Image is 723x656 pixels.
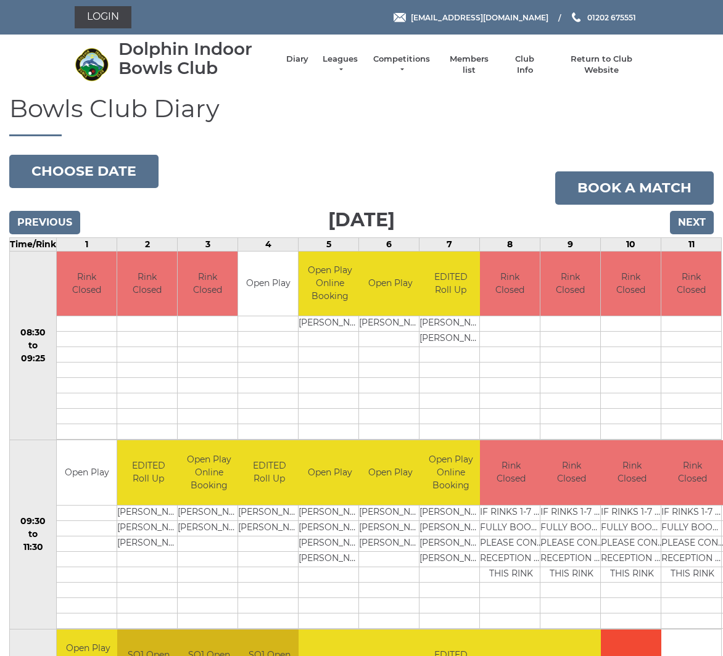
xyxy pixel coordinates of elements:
[10,440,57,629] td: 09:30 to 11:30
[299,551,361,567] td: [PERSON_NAME]
[443,54,494,76] a: Members list
[57,237,117,251] td: 1
[480,567,542,582] td: THIS RINK
[299,505,361,520] td: [PERSON_NAME]
[587,12,636,22] span: 01202 675551
[372,54,431,76] a: Competitions
[572,12,580,22] img: Phone us
[238,520,300,536] td: [PERSON_NAME]
[394,13,406,22] img: Email
[238,440,300,505] td: EDITED Roll Up
[9,95,714,136] h1: Bowls Club Diary
[670,211,714,234] input: Next
[419,316,482,332] td: [PERSON_NAME]
[117,237,178,251] td: 2
[75,6,131,28] a: Login
[480,440,542,505] td: Rink Closed
[601,551,663,567] td: RECEPTION TO BOOK
[178,237,238,251] td: 3
[601,440,663,505] td: Rink Closed
[601,252,661,316] td: Rink Closed
[480,536,542,551] td: PLEASE CONTACT
[419,536,482,551] td: [PERSON_NAME]
[117,440,180,505] td: EDITED Roll Up
[286,54,308,65] a: Diary
[57,440,117,505] td: Open Play
[555,54,648,76] a: Return to Club Website
[57,252,117,316] td: Rink Closed
[540,237,601,251] td: 9
[178,505,240,520] td: [PERSON_NAME]
[601,505,663,520] td: IF RINKS 1-7 ARE
[540,567,603,582] td: THIS RINK
[178,440,240,505] td: Open Play Online Booking
[480,237,540,251] td: 8
[299,252,361,316] td: Open Play Online Booking
[411,12,548,22] span: [EMAIL_ADDRESS][DOMAIN_NAME]
[321,54,360,76] a: Leagues
[419,505,482,520] td: [PERSON_NAME]
[9,211,80,234] input: Previous
[359,316,421,332] td: [PERSON_NAME]
[540,536,603,551] td: PLEASE CONTACT
[419,237,480,251] td: 7
[359,440,421,505] td: Open Play
[480,252,540,316] td: Rink Closed
[661,252,721,316] td: Rink Closed
[299,520,361,536] td: [PERSON_NAME]
[540,505,603,520] td: IF RINKS 1-7 ARE
[394,12,548,23] a: Email [EMAIL_ADDRESS][DOMAIN_NAME]
[10,251,57,440] td: 08:30 to 09:25
[117,536,180,551] td: [PERSON_NAME]
[10,237,57,251] td: Time/Rink
[540,440,603,505] td: Rink Closed
[480,551,542,567] td: RECEPTION TO BOOK
[238,237,299,251] td: 4
[117,505,180,520] td: [PERSON_NAME]
[117,252,177,316] td: Rink Closed
[661,237,722,251] td: 11
[540,520,603,536] td: FULLY BOOKED
[419,520,482,536] td: [PERSON_NAME]
[118,39,274,78] div: Dolphin Indoor Bowls Club
[299,536,361,551] td: [PERSON_NAME]
[540,252,600,316] td: Rink Closed
[178,520,240,536] td: [PERSON_NAME]
[178,252,238,316] td: Rink Closed
[359,237,419,251] td: 6
[480,505,542,520] td: IF RINKS 1-7 ARE
[570,12,636,23] a: Phone us 01202 675551
[359,536,421,551] td: [PERSON_NAME]
[359,505,421,520] td: [PERSON_NAME]
[507,54,543,76] a: Club Info
[480,520,542,536] td: FULLY BOOKED
[75,47,109,81] img: Dolphin Indoor Bowls Club
[299,237,359,251] td: 5
[419,551,482,567] td: [PERSON_NAME]
[555,171,714,205] a: Book a match
[601,520,663,536] td: FULLY BOOKED
[238,252,298,316] td: Open Play
[117,520,180,536] td: [PERSON_NAME]
[9,155,159,188] button: Choose date
[540,551,603,567] td: RECEPTION TO BOOK
[299,316,361,332] td: [PERSON_NAME]
[419,332,482,347] td: [PERSON_NAME]
[359,520,421,536] td: [PERSON_NAME]
[601,536,663,551] td: PLEASE CONTACT
[359,252,421,316] td: Open Play
[419,252,482,316] td: EDITED Roll Up
[419,440,482,505] td: Open Play Online Booking
[601,237,661,251] td: 10
[299,440,361,505] td: Open Play
[238,505,300,520] td: [PERSON_NAME]
[601,567,663,582] td: THIS RINK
